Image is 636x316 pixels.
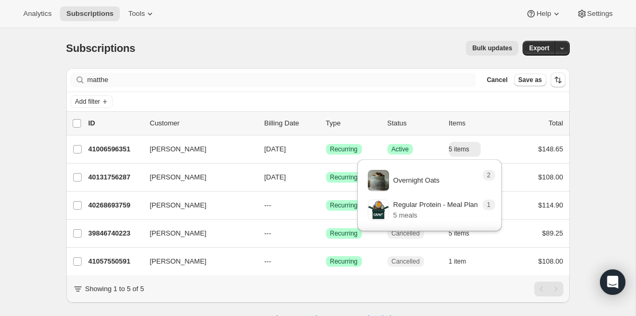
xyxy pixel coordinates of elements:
span: Settings [587,10,613,18]
span: Cancelled [392,257,420,266]
button: Export [523,41,555,56]
p: Billing Date [264,118,317,129]
button: Bulk updates [466,41,518,56]
button: 5 items [449,142,481,157]
span: Analytics [23,10,51,18]
span: Recurring [330,257,358,266]
img: variant image [368,200,389,221]
p: Total [549,118,563,129]
span: [DATE] [264,173,286,181]
button: Settings [570,6,619,21]
span: [PERSON_NAME] [150,172,207,183]
span: Recurring [330,145,358,154]
p: ID [89,118,142,129]
p: Showing 1 to 5 of 5 [85,284,144,294]
div: 41006596351[PERSON_NAME][DATE]SuccessRecurringSuccessActive5 items$148.65 [89,142,563,157]
span: Bulk updates [472,44,512,52]
p: 41006596351 [89,144,142,155]
span: $89.25 [542,229,563,237]
span: [DATE] [264,145,286,153]
button: [PERSON_NAME] [144,197,250,214]
span: --- [264,229,271,237]
div: Items [449,118,502,129]
button: [PERSON_NAME] [144,169,250,186]
span: [PERSON_NAME] [150,228,207,239]
span: Export [529,44,549,52]
div: 41057550591[PERSON_NAME]---SuccessRecurringCancelled1 item$108.00 [89,254,563,269]
span: Recurring [330,201,358,210]
p: 41057550591 [89,256,142,267]
span: $108.00 [538,173,563,181]
span: --- [264,201,271,209]
p: Overnight Oats [393,175,439,186]
button: [PERSON_NAME] [144,141,250,158]
button: Cancel [482,74,511,86]
span: $108.00 [538,257,563,265]
span: Cancel [487,76,507,84]
span: Tools [128,10,145,18]
span: --- [264,257,271,265]
nav: Pagination [534,282,563,296]
button: Subscriptions [60,6,120,21]
div: Type [326,118,379,129]
span: 2 [487,171,491,179]
span: $148.65 [538,145,563,153]
span: $114.90 [538,201,563,209]
span: Subscriptions [66,42,136,54]
span: [PERSON_NAME] [150,200,207,211]
span: Active [392,145,409,154]
span: Recurring [330,173,358,182]
button: Analytics [17,6,58,21]
span: 1 [487,201,491,209]
button: [PERSON_NAME] [144,253,250,270]
p: Regular Protein - Meal Plan [393,200,478,210]
span: Subscriptions [66,10,113,18]
button: [PERSON_NAME] [144,225,250,242]
span: Add filter [75,97,100,106]
p: 40268693759 [89,200,142,211]
span: [PERSON_NAME] [150,144,207,155]
span: Help [536,10,551,18]
p: 39846740223 [89,228,142,239]
div: 40131756287[PERSON_NAME][DATE]SuccessRecurringSuccessActive1 item$108.00 [89,170,563,185]
div: IDCustomerBilling DateTypeStatusItemsTotal [89,118,563,129]
div: 40268693759[PERSON_NAME]---SuccessRecurringCancelled2 items$114.90 [89,198,563,213]
p: 5 meals [393,210,478,221]
span: Save as [518,76,542,84]
button: Sort the results [551,73,566,87]
div: Open Intercom Messenger [600,269,625,295]
p: Status [387,118,440,129]
span: 1 item [449,257,466,266]
p: Customer [150,118,256,129]
button: Help [519,6,568,21]
input: Filter subscribers [87,73,476,87]
span: 5 items [449,145,470,154]
button: Tools [122,6,162,21]
img: variant image [368,170,389,191]
div: 39846740223[PERSON_NAME]---SuccessRecurringCancelled5 items$89.25 [89,226,563,241]
button: 1 item [449,254,478,269]
button: Add filter [70,95,113,108]
span: [PERSON_NAME] [150,256,207,267]
p: 40131756287 [89,172,142,183]
span: Recurring [330,229,358,238]
button: Save as [514,74,546,86]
